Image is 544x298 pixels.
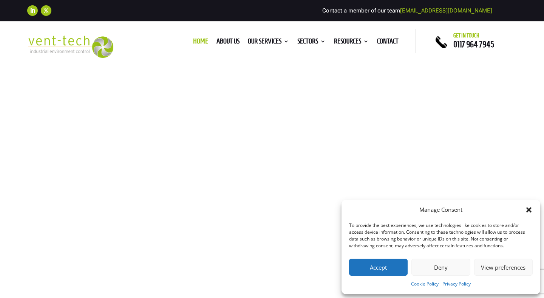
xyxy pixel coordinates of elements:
a: Resources [334,39,369,47]
a: Cookie Policy [411,279,439,289]
span: Contact a member of our team [322,7,492,14]
span: Get in touch [453,33,479,39]
a: 0117 964 7945 [453,40,494,49]
button: Deny [411,259,470,276]
a: Follow on LinkedIn [27,5,38,16]
a: Home [193,39,208,47]
a: [EMAIL_ADDRESS][DOMAIN_NAME] [400,7,492,14]
div: Manage Consent [419,205,462,214]
button: View preferences [474,259,533,276]
a: Sectors [297,39,326,47]
a: Privacy Policy [442,279,471,289]
a: Follow on X [41,5,51,16]
a: Our Services [248,39,289,47]
button: Accept [349,259,408,276]
a: About us [216,39,240,47]
div: To provide the best experiences, we use technologies like cookies to store and/or access device i... [349,222,532,249]
div: Close dialog [525,206,533,214]
a: Contact [377,39,399,47]
img: 2023-09-27T08_35_16.549ZVENT-TECH---Clear-background [27,36,113,57]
